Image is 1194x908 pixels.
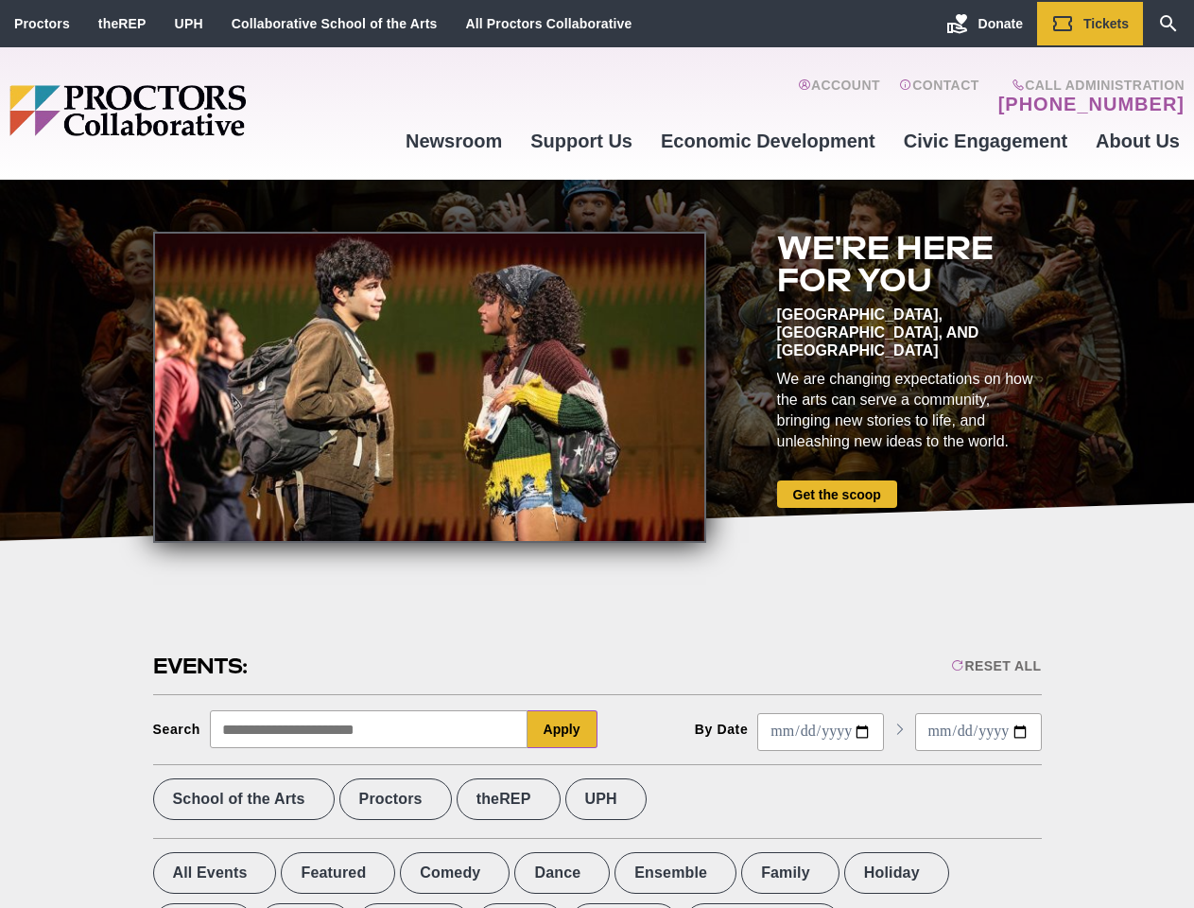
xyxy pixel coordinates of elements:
label: Holiday [844,852,949,894]
a: theREP [98,16,147,31]
div: Reset All [951,658,1041,673]
a: Civic Engagement [890,115,1082,166]
div: Search [153,722,201,737]
label: Ensemble [614,852,736,894]
a: Tickets [1037,2,1143,45]
label: All Events [153,852,277,894]
a: [PHONE_NUMBER] [998,93,1185,115]
label: Comedy [400,852,510,894]
a: Contact [899,78,979,115]
a: Account [798,78,880,115]
label: Featured [281,852,395,894]
label: Proctors [339,778,452,820]
a: Newsroom [391,115,516,166]
a: All Proctors Collaborative [465,16,632,31]
span: Call Administration [993,78,1185,93]
a: Support Us [516,115,647,166]
img: Proctors logo [9,85,391,136]
label: Dance [514,852,610,894]
h2: We're here for you [777,232,1042,296]
div: [GEOGRAPHIC_DATA], [GEOGRAPHIC_DATA], and [GEOGRAPHIC_DATA] [777,306,1042,359]
span: Donate [978,16,1023,31]
label: Family [741,852,839,894]
a: Proctors [14,16,70,31]
a: Economic Development [647,115,890,166]
button: Apply [528,710,597,748]
div: We are changing expectations on how the arts can serve a community, bringing new stories to life,... [777,369,1042,452]
div: By Date [695,722,749,737]
a: Donate [932,2,1037,45]
span: Tickets [1083,16,1129,31]
a: About Us [1082,115,1194,166]
label: UPH [565,778,647,820]
a: Collaborative School of the Arts [232,16,438,31]
label: School of the Arts [153,778,335,820]
a: UPH [175,16,203,31]
a: Get the scoop [777,480,897,508]
a: Search [1143,2,1194,45]
label: theREP [457,778,561,820]
h2: Events: [153,652,251,681]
